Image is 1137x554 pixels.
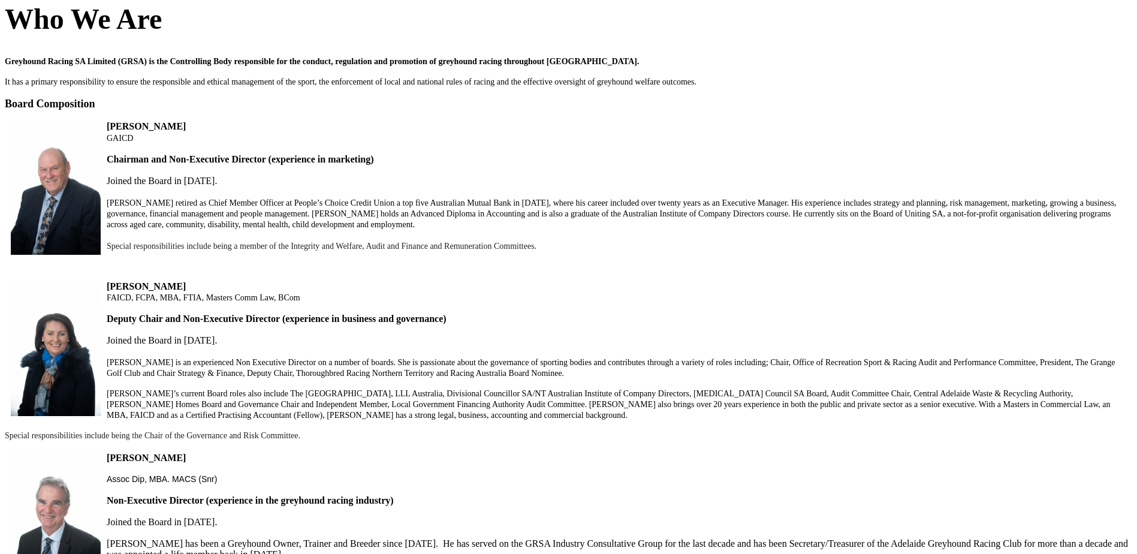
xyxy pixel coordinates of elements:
b: [PERSON_NAME] [107,453,186,463]
strong: [PERSON_NAME] [107,281,186,291]
strong: [PERSON_NAME] [107,121,186,131]
span: Assoc Dip, MBA. MACS (Snr) [107,474,217,484]
span: Special responsibilities include being the Chair of the Governance and Risk Committee. [5,431,300,440]
img: A7404500Print%20-%20Photo%20by%20Jon%20Wah.jpg [11,281,101,416]
strong: Non-Executive Director (experience in the greyhound racing industry) [107,495,394,505]
p: Joined the Board in [DATE]. [5,120,1132,251]
span: GAICD [107,134,133,143]
strong: Deputy Chair and Non-Executive Director (experience in business and governance) [107,314,447,324]
span: FAICD, FCPA, MBA, FTIA, Masters Comm Law, BCom [107,293,300,302]
span: Greyhound Racing SA Limited (GRSA) is the Controlling Body responsible for the conduct, regulatio... [5,57,639,66]
p: Joined the Board in [DATE]. [5,281,1132,378]
span: [PERSON_NAME] retired as Chief Member Officer at People’s Choice Credit Union a top five Australi... [107,198,1116,229]
span: It has a primary responsibility to ensure the responsible and ethical management of the sport, th... [5,77,696,86]
span: [PERSON_NAME]’s current Board roles also include The [GEOGRAPHIC_DATA], LLL Australia, Divisional... [107,389,1111,420]
span: [PERSON_NAME] is an experienced Non Executive Director on a number of boards. She is passionate a... [107,358,1115,378]
span: Board Composition [5,98,95,110]
strong: Chairman and Non-Executive Director (experience in marketing) [107,154,374,164]
img: A7404483Print%20-%20Photo%20by%20Jon%20Wah.jpg [11,120,101,255]
span: Special responsibilities include being a member of the Integrity and Welfare, Audit and Finance a... [107,242,536,251]
span: Who We Are [5,3,162,35]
